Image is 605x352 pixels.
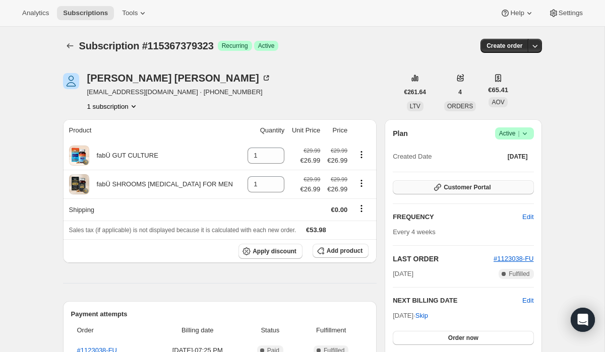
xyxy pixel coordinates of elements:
[502,150,534,164] button: [DATE]
[243,119,287,142] th: Quantity
[22,9,49,17] span: Analytics
[331,176,347,182] small: €29.99
[393,128,408,138] h2: Plan
[71,309,369,319] h2: Payment attempts
[63,39,77,53] button: Subscriptions
[63,198,243,221] th: Shipping
[494,6,540,20] button: Help
[393,296,522,306] h2: NEXT BILLING DATE
[480,39,528,53] button: Create order
[69,227,296,234] span: Sales tax (if applicable) is not displayed because it is calculated with each new order.
[304,176,320,182] small: €29.99
[353,203,370,214] button: Shipping actions
[69,174,89,194] img: product img
[393,269,413,279] span: [DATE]
[393,212,522,222] h2: FREQUENCY
[487,42,522,50] span: Create order
[393,331,533,345] button: Order now
[258,42,275,50] span: Active
[488,85,508,95] span: €65.41
[154,325,241,335] span: Billing date
[447,103,473,110] span: ORDERS
[57,6,114,20] button: Subscriptions
[253,247,296,255] span: Apply discount
[69,146,89,166] img: product img
[494,254,534,264] button: #1123038-FU
[63,73,79,89] span: Irene Drennan
[522,212,533,222] span: Edit
[71,319,151,341] th: Order
[516,209,539,225] button: Edit
[122,9,138,17] span: Tools
[300,184,321,194] span: €26.99
[499,128,530,138] span: Active
[353,149,370,160] button: Product actions
[510,9,524,17] span: Help
[393,180,533,194] button: Customer Portal
[492,99,504,106] span: AOV
[571,308,595,332] div: Open Intercom Messenger
[327,247,362,255] span: Add product
[509,270,529,278] span: Fulfilled
[353,178,370,189] button: Product actions
[410,103,420,110] span: LTV
[116,6,154,20] button: Tools
[63,119,243,142] th: Product
[222,42,248,50] span: Recurring
[559,9,583,17] span: Settings
[287,119,323,142] th: Unit Price
[522,296,533,306] button: Edit
[89,151,158,161] div: fabÜ GUT CULTURE
[393,312,428,319] span: [DATE] ·
[247,325,294,335] span: Status
[326,184,347,194] span: €26.99
[87,87,271,97] span: [EMAIL_ADDRESS][DOMAIN_NAME] · [PHONE_NUMBER]
[323,119,350,142] th: Price
[458,88,462,96] span: 4
[452,85,468,99] button: 4
[398,85,432,99] button: €261.64
[87,73,271,83] div: [PERSON_NAME] [PERSON_NAME]
[300,156,321,166] span: €26.99
[415,311,428,321] span: Skip
[331,148,347,154] small: €29.99
[542,6,589,20] button: Settings
[313,244,369,258] button: Add product
[304,148,320,154] small: €29.99
[444,183,491,191] span: Customer Portal
[306,226,326,234] span: €53.98
[404,88,426,96] span: €261.64
[393,254,494,264] h2: LAST ORDER
[63,9,108,17] span: Subscriptions
[508,153,528,161] span: [DATE]
[87,101,139,111] button: Product actions
[16,6,55,20] button: Analytics
[518,129,519,137] span: |
[89,179,233,189] div: fabÜ SHROOMS [MEDICAL_DATA] FOR MEN
[409,308,434,324] button: Skip
[448,334,478,342] span: Order now
[238,244,302,259] button: Apply discount
[494,255,534,262] a: #1123038-FU
[331,206,348,214] span: €0.00
[299,325,362,335] span: Fulfillment
[393,152,432,162] span: Created Date
[326,156,347,166] span: €26.99
[79,40,214,51] span: Subscription #115367379323
[393,228,436,236] span: Every 4 weeks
